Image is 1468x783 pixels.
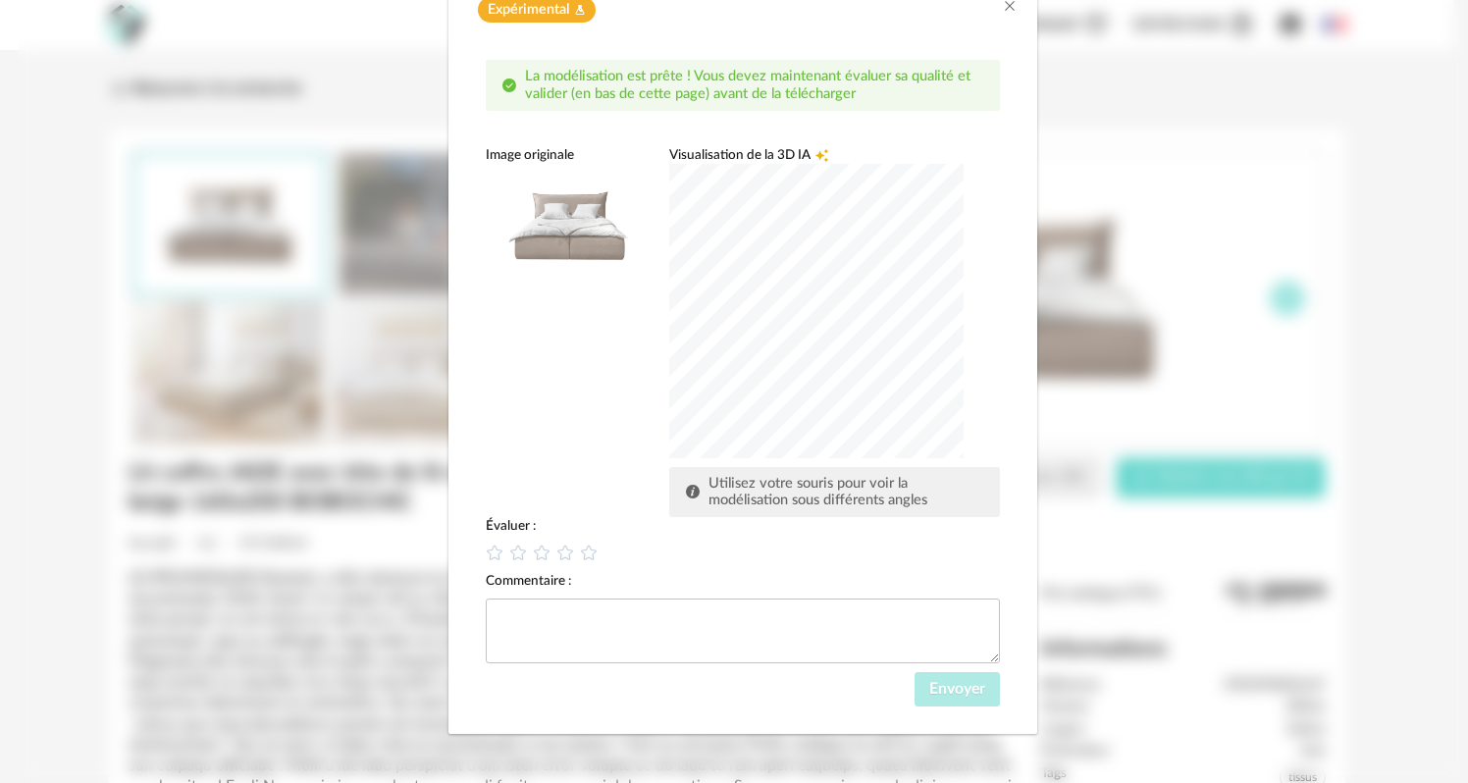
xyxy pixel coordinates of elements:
[486,164,652,287] img: neutral background
[486,146,652,164] div: Image originale
[574,1,586,20] span: Flask icon
[486,572,1000,590] div: Commentaire :
[915,672,1000,707] button: Envoyer
[929,681,985,697] span: Envoyer
[488,1,569,20] span: Expérimental
[486,517,1000,535] div: Évaluer :
[669,146,811,164] span: Visualisation de la 3D IA
[708,476,927,508] span: Utilisez votre souris pour voir la modélisation sous différents angles
[814,146,829,164] span: Creation icon
[525,69,970,101] span: La modélisation est prête ! Vous devez maintenant évaluer sa qualité et valider (en bas de cette ...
